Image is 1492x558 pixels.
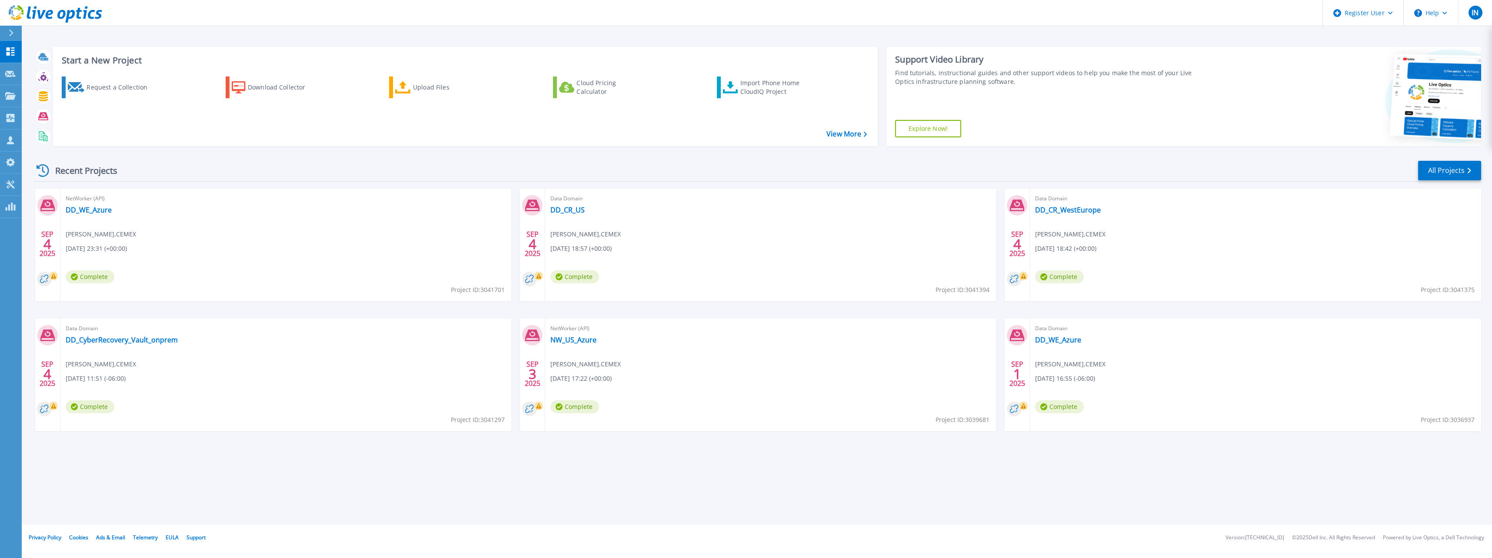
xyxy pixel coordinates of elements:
div: SEP 2025 [1009,228,1026,260]
div: Recent Projects [33,160,129,181]
a: DD_WE_Azure [66,206,112,214]
div: Cloud Pricing Calculator [576,79,646,96]
span: NetWorker (API) [550,324,991,333]
a: Cookies [69,534,88,541]
span: [DATE] 23:31 (+00:00) [66,244,127,253]
span: 4 [529,240,536,248]
span: Project ID: 3041394 [936,285,989,295]
span: NetWorker (API) [66,194,506,203]
a: DD_CR_US [550,206,585,214]
span: 1 [1013,370,1021,378]
div: SEP 2025 [524,228,541,260]
a: DD_CyberRecovery_Vault_onprem [66,335,178,344]
span: [DATE] 18:57 (+00:00) [550,244,612,253]
span: Complete [66,270,114,283]
span: Data Domain [66,324,506,333]
span: [PERSON_NAME] , CEMEX [1035,229,1106,239]
a: EULA [166,534,179,541]
a: All Projects [1418,161,1481,180]
span: Data Domain [1035,324,1475,333]
a: Support [186,534,206,541]
span: 4 [1013,240,1021,248]
a: Privacy Policy [29,534,61,541]
span: Project ID: 3036937 [1421,415,1475,425]
a: Request a Collection [62,76,159,98]
h3: Start a New Project [62,56,866,65]
div: SEP 2025 [1009,358,1026,390]
a: NW_US_Azure [550,335,596,344]
div: SEP 2025 [524,358,541,390]
span: Project ID: 3041375 [1421,285,1475,295]
span: Complete [66,400,114,413]
a: Cloud Pricing Calculator [553,76,650,98]
div: Download Collector [248,79,317,96]
div: Upload Files [413,79,483,96]
a: Download Collector [226,76,323,98]
div: SEP 2025 [39,228,56,260]
span: [PERSON_NAME] , CEMEX [1035,359,1106,369]
a: View More [826,130,867,138]
div: Find tutorials, instructional guides and other support videos to help you make the most of your L... [895,69,1206,86]
li: Version: [TECHNICAL_ID] [1226,535,1284,541]
span: Project ID: 3041701 [451,285,505,295]
a: DD_WE_Azure [1035,335,1081,344]
div: Import Phone Home CloudIQ Project [740,79,808,96]
span: IN [1472,9,1479,16]
div: Support Video Library [895,54,1206,65]
span: [PERSON_NAME] , CEMEX [550,229,621,239]
a: DD_CR_WestEurope [1035,206,1101,214]
span: 4 [43,370,51,378]
span: [DATE] 18:42 (+00:00) [1035,244,1096,253]
span: Project ID: 3039681 [936,415,989,425]
span: Complete [550,400,599,413]
a: Explore Now! [895,120,961,137]
div: Request a Collection [87,79,156,96]
span: Complete [1035,270,1084,283]
span: Complete [550,270,599,283]
span: 3 [529,370,536,378]
span: Complete [1035,400,1084,413]
span: Data Domain [1035,194,1475,203]
a: Ads & Email [96,534,125,541]
span: 4 [43,240,51,248]
div: SEP 2025 [39,358,56,390]
span: [DATE] 11:51 (-06:00) [66,374,126,383]
span: [PERSON_NAME] , CEMEX [66,359,136,369]
span: Data Domain [550,194,991,203]
li: Powered by Live Optics, a Dell Technology [1383,535,1484,541]
span: [PERSON_NAME] , CEMEX [550,359,621,369]
a: Telemetry [133,534,158,541]
li: © 2025 Dell Inc. All Rights Reserved [1292,535,1375,541]
span: [DATE] 17:22 (+00:00) [550,374,612,383]
span: Project ID: 3041297 [451,415,505,425]
span: [PERSON_NAME] , CEMEX [66,229,136,239]
span: [DATE] 16:55 (-06:00) [1035,374,1095,383]
a: Upload Files [389,76,486,98]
